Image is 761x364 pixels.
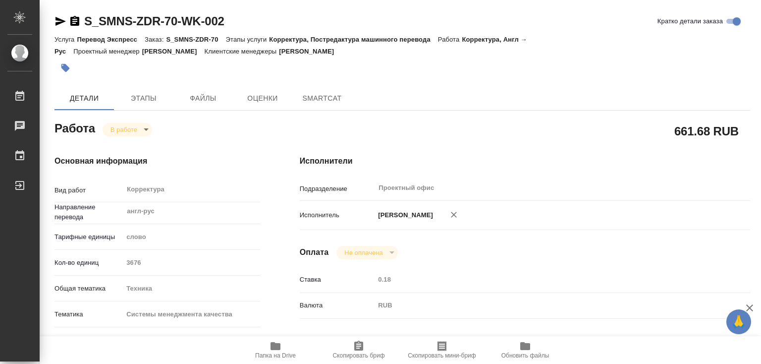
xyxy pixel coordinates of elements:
p: Заказ: [145,36,166,43]
p: Ставка [300,275,375,285]
div: В работе [103,123,152,136]
p: [PERSON_NAME] [142,48,205,55]
p: Кол-во единиц [54,258,123,268]
p: Перевод Экспресс [77,36,145,43]
p: Клиентские менеджеры [205,48,279,55]
div: RUB [375,297,712,314]
h2: 661.68 RUB [674,122,739,139]
span: Скопировать бриф [332,352,384,359]
span: Скопировать мини-бриф [408,352,476,359]
p: Направление перевода [54,202,123,222]
span: SmartCat [298,92,346,105]
span: Этапы [120,92,167,105]
p: Этапы услуги [226,36,270,43]
span: Файлы [179,92,227,105]
h4: Дополнительно [300,335,750,347]
button: Обновить файлы [484,336,567,364]
div: Техника [123,280,260,297]
span: Кратко детали заказа [657,16,723,26]
p: Валюта [300,301,375,310]
div: В работе [336,246,397,259]
p: S_SMNS-ZDR-70 [166,36,225,43]
p: Тематика [54,309,123,319]
p: Корректура, Постредактура машинного перевода [269,36,437,43]
button: Удалить исполнителя [443,204,465,226]
button: Скопировать ссылку для ЯМессенджера [54,15,66,27]
h4: Основная информация [54,155,260,167]
a: S_SMNS-ZDR-70-WK-002 [84,14,224,28]
p: Работа [438,36,462,43]
h4: Оплата [300,246,329,258]
button: Скопировать ссылку [69,15,81,27]
input: Пустое поле [375,272,712,287]
div: слово [123,229,260,245]
p: [PERSON_NAME] [279,48,341,55]
p: Проектный менеджер [73,48,142,55]
span: Обновить файлы [501,352,549,359]
button: В работе [108,125,140,134]
p: Общая тематика [54,284,123,294]
button: Добавить тэг [54,57,76,79]
button: Не оплачена [341,248,385,257]
button: 🙏 [726,309,751,334]
p: Тарифные единицы [54,232,123,242]
h4: Исполнители [300,155,750,167]
p: Подразделение [300,184,375,194]
span: 🙏 [730,311,747,332]
button: Скопировать мини-бриф [400,336,484,364]
h2: Работа [54,119,95,136]
p: Исполнитель [300,210,375,220]
input: Пустое поле [123,255,260,270]
span: Детали [60,92,108,105]
p: [PERSON_NAME] [375,210,433,220]
p: Услуга [54,36,77,43]
span: Папка на Drive [255,352,296,359]
p: Вид работ [54,185,123,195]
span: Оценки [239,92,286,105]
span: Нотариальный заказ [69,335,132,345]
div: Системы менеджмента качества [123,306,260,323]
button: Скопировать бриф [317,336,400,364]
button: Папка на Drive [234,336,317,364]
